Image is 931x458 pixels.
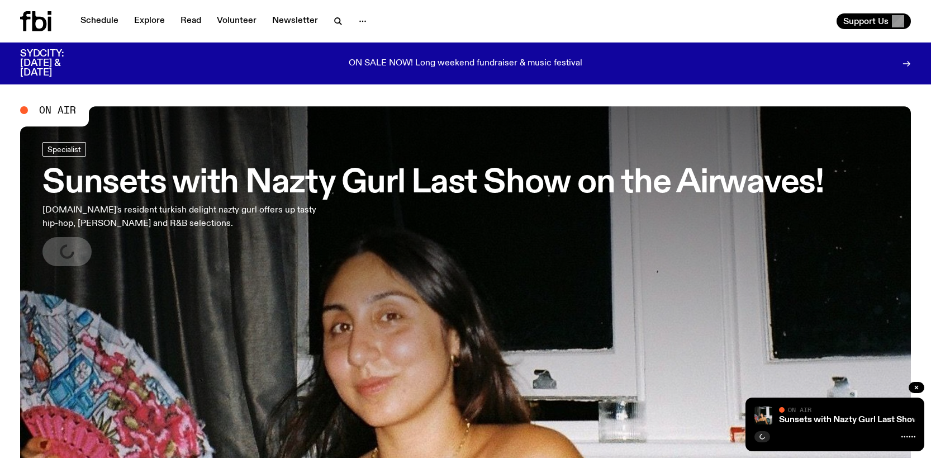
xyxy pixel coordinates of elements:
[42,142,86,157] a: Specialist
[47,145,81,153] span: Specialist
[349,59,582,69] p: ON SALE NOW! Long weekend fundraiser & music festival
[210,13,263,29] a: Volunteer
[174,13,208,29] a: Read
[788,406,811,413] span: On Air
[837,13,911,29] button: Support Us
[42,204,329,230] p: [DOMAIN_NAME]'s resident turkish delight nazty gurl offers up tasty hip-hop, [PERSON_NAME] and R&...
[265,13,325,29] a: Newsletter
[843,16,889,26] span: Support Us
[42,142,824,266] a: Sunsets with Nazty Gurl Last Show on the Airwaves![DOMAIN_NAME]'s resident turkish delight nazty ...
[20,49,92,78] h3: SYDCITY: [DATE] & [DATE]
[74,13,125,29] a: Schedule
[127,13,172,29] a: Explore
[39,105,76,115] span: On Air
[42,168,824,199] h3: Sunsets with Nazty Gurl Last Show on the Airwaves!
